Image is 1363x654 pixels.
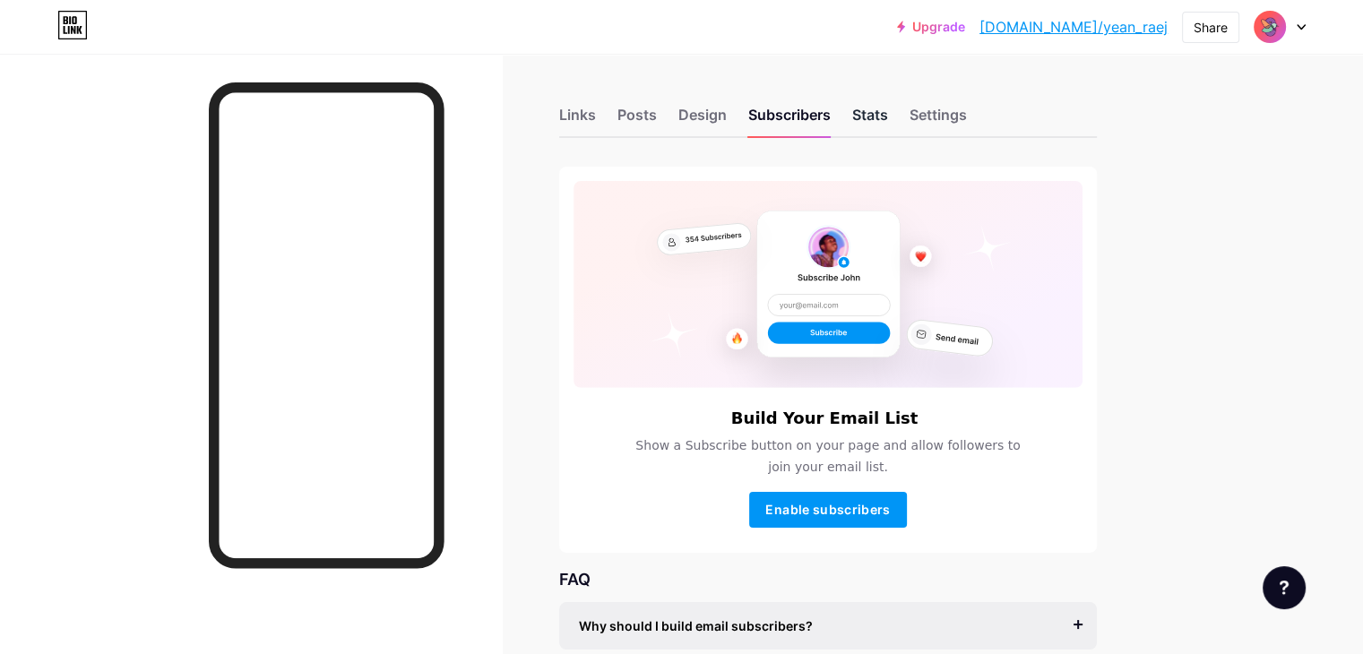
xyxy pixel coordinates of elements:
[559,567,1097,591] div: FAQ
[910,104,967,136] div: Settings
[579,616,813,635] span: Why should I build email subscribers?
[559,104,596,136] div: Links
[678,104,727,136] div: Design
[765,502,890,517] span: Enable subscribers
[617,104,657,136] div: Posts
[852,104,888,136] div: Stats
[625,435,1031,478] span: Show a Subscribe button on your page and allow followers to join your email list.
[749,492,907,528] button: Enable subscribers
[979,16,1168,38] a: [DOMAIN_NAME]/yean_raej
[1253,10,1287,44] img: yean_raej
[897,20,965,34] a: Upgrade
[731,409,919,427] h6: Build Your Email List
[1194,18,1228,37] div: Share
[748,104,831,136] div: Subscribers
